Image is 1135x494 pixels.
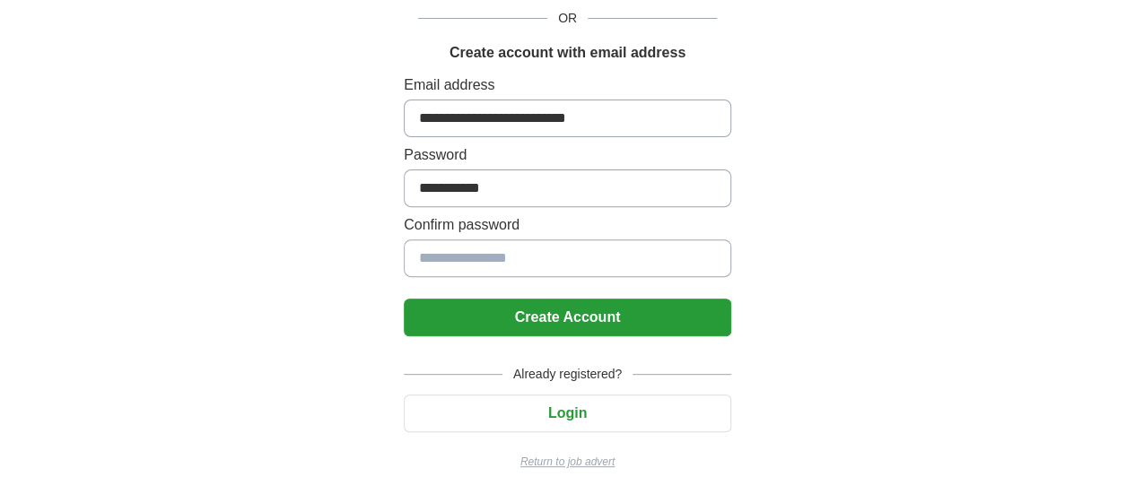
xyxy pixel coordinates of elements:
span: Already registered? [502,365,633,384]
label: Password [404,144,731,166]
span: OR [547,9,588,28]
label: Confirm password [404,214,731,236]
label: Email address [404,74,731,96]
button: Create Account [404,299,731,336]
a: Login [404,405,731,420]
a: Return to job advert [404,454,731,470]
h1: Create account with email address [450,42,685,64]
button: Login [404,394,731,432]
